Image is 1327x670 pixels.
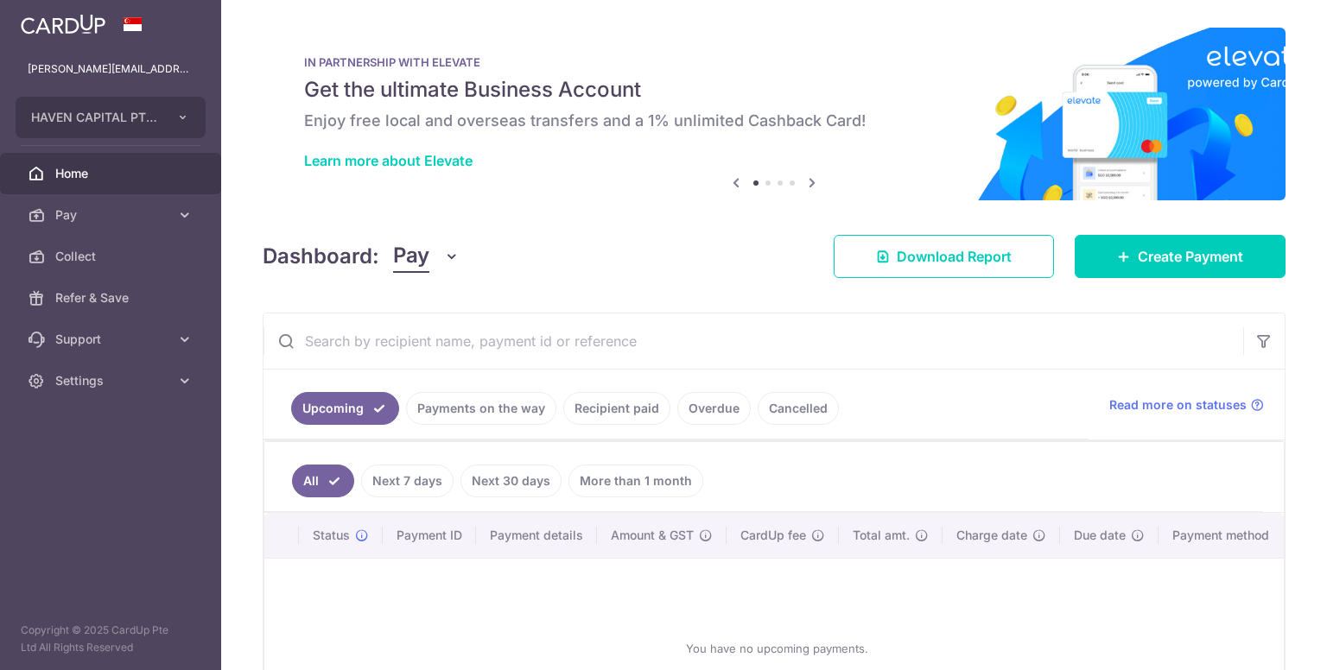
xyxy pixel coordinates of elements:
a: Overdue [677,392,751,425]
th: Payment method [1159,513,1290,558]
a: Create Payment [1075,235,1286,278]
a: All [292,465,354,497]
span: Download Report [897,246,1012,267]
span: Status [313,527,350,544]
span: Collect [55,248,169,265]
img: Renovation banner [263,28,1286,200]
span: HAVEN CAPITAL PTE. LTD. [31,109,159,126]
span: Charge date [956,527,1027,544]
a: Learn more about Elevate [304,152,473,169]
span: Create Payment [1138,246,1243,267]
a: More than 1 month [568,465,703,497]
span: Read more on statuses [1109,396,1247,414]
h5: Get the ultimate Business Account [304,76,1244,104]
input: Search by recipient name, payment id or reference [263,313,1243,369]
img: CardUp [21,14,105,35]
button: HAVEN CAPITAL PTE. LTD. [16,97,206,138]
button: Pay [393,240,460,273]
th: Payment details [476,513,597,558]
span: Pay [55,206,169,224]
span: Due date [1074,527,1126,544]
a: Next 30 days [460,465,562,497]
span: Home [55,165,169,182]
span: Settings [55,372,169,389]
span: Support [55,331,169,348]
p: IN PARTNERSHIP WITH ELEVATE [304,55,1244,69]
a: Download Report [834,235,1054,278]
a: Upcoming [291,392,399,425]
a: Next 7 days [361,465,454,497]
span: Total amt. [853,527,910,544]
span: Pay [393,240,429,273]
p: [PERSON_NAME][EMAIL_ADDRESS][DOMAIN_NAME] [28,60,194,78]
th: Payment ID [383,513,476,558]
a: Recipient paid [563,392,670,425]
a: Read more on statuses [1109,396,1264,414]
span: CardUp fee [740,527,806,544]
span: Refer & Save [55,289,169,307]
a: Payments on the way [406,392,556,425]
h4: Dashboard: [263,241,379,272]
span: Amount & GST [611,527,694,544]
h6: Enjoy free local and overseas transfers and a 1% unlimited Cashback Card! [304,111,1244,131]
a: Cancelled [758,392,839,425]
